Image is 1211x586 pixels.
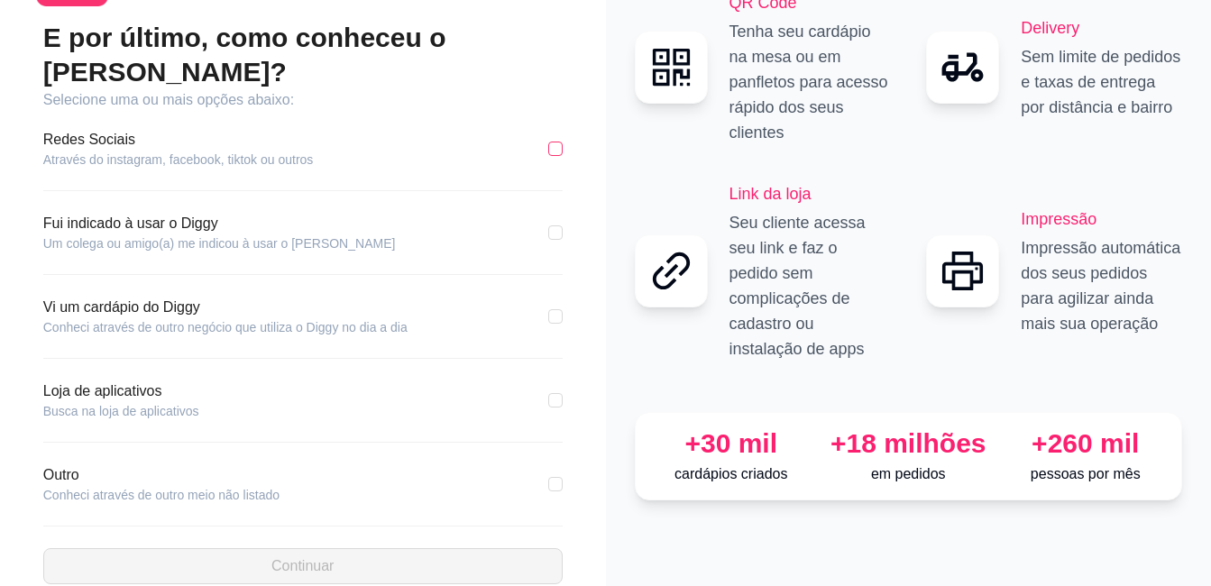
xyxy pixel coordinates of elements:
[827,463,990,485] p: em pedidos
[1005,427,1168,460] div: +260 mil
[729,181,891,206] h2: Link da loja
[43,464,280,486] article: Outro
[1021,15,1182,41] h2: Delivery
[43,213,396,234] article: Fui indicado à usar o Diggy
[43,129,314,151] article: Redes Sociais
[43,548,563,584] button: Continuar
[827,427,990,460] div: +18 milhões
[43,151,314,169] article: Através do instagram, facebook, tiktok ou outros
[729,19,891,145] p: Tenha seu cardápio na mesa ou em panfletos para acesso rápido dos seus clientes
[1005,463,1168,485] p: pessoas por mês
[1021,206,1182,232] h2: Impressão
[43,21,563,89] h2: E por último, como conheceu o [PERSON_NAME]?
[43,318,408,336] article: Conheci através de outro negócio que utiliza o Diggy no dia a dia
[43,234,396,252] article: Um colega ou amigo(a) me indicou à usar o [PERSON_NAME]
[650,463,813,485] p: cardápios criados
[43,486,280,504] article: Conheci através de outro meio não listado
[650,427,813,460] div: +30 mil
[43,297,408,318] article: Vi um cardápio do Diggy
[1021,235,1182,336] p: Impressão automática dos seus pedidos para agilizar ainda mais sua operação
[43,89,563,111] article: Selecione uma ou mais opções abaixo:
[43,402,199,420] article: Busca na loja de aplicativos
[43,380,199,402] article: Loja de aplicativos
[1021,44,1182,120] p: Sem limite de pedidos e taxas de entrega por distância e bairro
[729,210,891,362] p: Seu cliente acessa seu link e faz o pedido sem complicações de cadastro ou instalação de apps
